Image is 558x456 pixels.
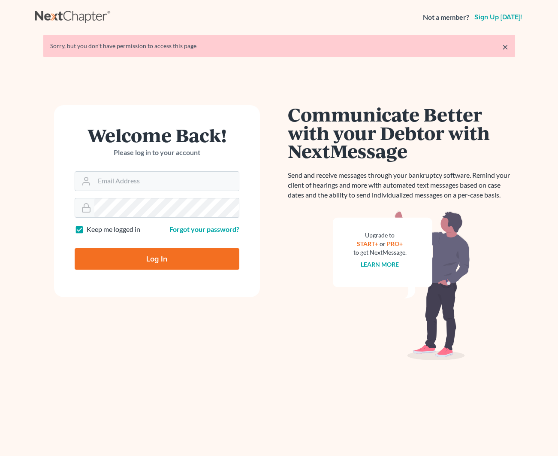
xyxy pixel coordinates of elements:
[288,105,515,160] h1: Communicate Better with your Debtor with NextMessage
[333,210,470,361] img: nextmessage_bg-59042aed3d76b12b5cd301f8e5b87938c9018125f34e5fa2b7a6b67550977c72.svg
[380,240,386,247] span: or
[357,240,378,247] a: START+
[387,240,403,247] a: PRO+
[75,248,239,270] input: Log In
[94,172,239,191] input: Email Address
[473,14,524,21] a: Sign up [DATE]!
[50,42,508,50] div: Sorry, but you don't have permission to access this page
[502,42,508,52] a: ×
[75,126,239,144] h1: Welcome Back!
[87,225,140,234] label: Keep me logged in
[423,12,469,22] strong: Not a member?
[169,225,239,233] a: Forgot your password?
[288,170,515,200] p: Send and receive messages through your bankruptcy software. Remind your client of hearings and mo...
[75,148,239,158] p: Please log in to your account
[361,261,399,268] a: Learn more
[353,248,407,257] div: to get NextMessage.
[353,231,407,240] div: Upgrade to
